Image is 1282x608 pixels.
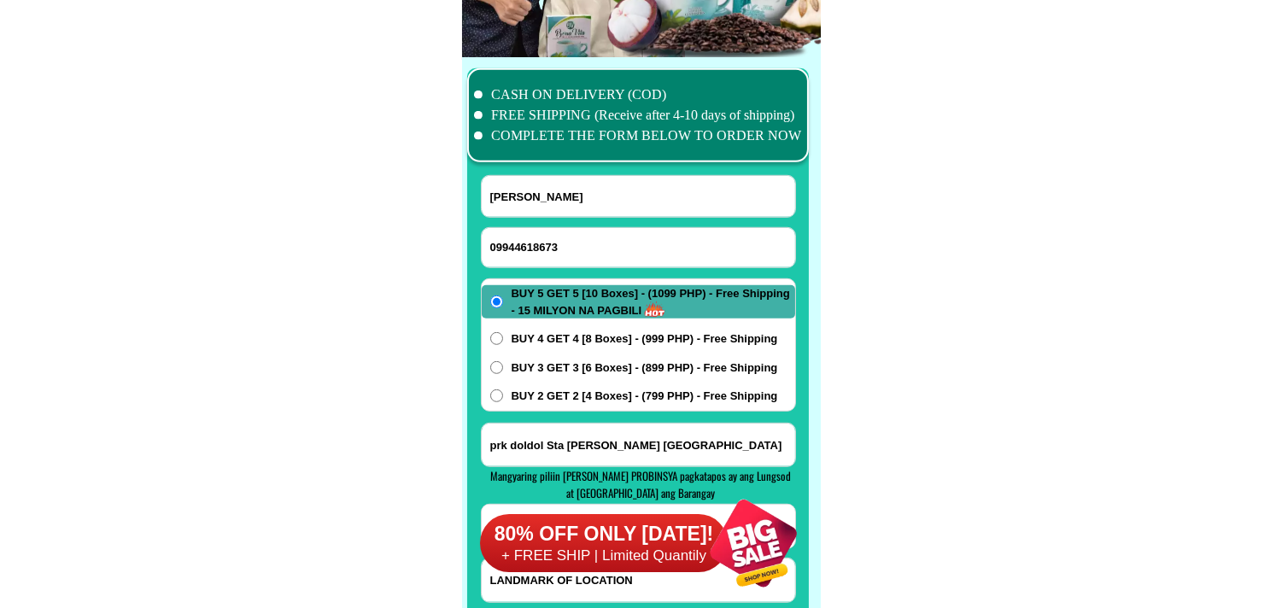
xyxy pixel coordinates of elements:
[474,85,802,105] li: CASH ON DELIVERY (COD)
[512,388,778,405] span: BUY 2 GET 2 [4 Boxes] - (799 PHP) - Free Shipping
[490,332,503,345] input: BUY 4 GET 4 [8 Boxes] - (999 PHP) - Free Shipping
[512,285,795,319] span: BUY 5 GET 5 [10 Boxes] - (1099 PHP) - Free Shipping - 15 MILYON NA PAGBILI
[474,105,802,126] li: FREE SHIPPING (Receive after 4-10 days of shipping)
[482,228,795,267] input: Input phone_number
[512,330,778,348] span: BUY 4 GET 4 [8 Boxes] - (999 PHP) - Free Shipping
[480,522,728,547] h6: 80% OFF ONLY [DATE]!
[480,547,728,565] h6: + FREE SHIP | Limited Quantily
[490,389,503,402] input: BUY 2 GET 2 [4 Boxes] - (799 PHP) - Free Shipping
[512,360,778,377] span: BUY 3 GET 3 [6 Boxes] - (899 PHP) - Free Shipping
[490,295,503,308] input: BUY 5 GET 5 [10 Boxes] - (1099 PHP) - Free Shipping - 15 MILYON NA PAGBILI
[482,176,795,217] input: Input full_name
[490,361,503,374] input: BUY 3 GET 3 [6 Boxes] - (899 PHP) - Free Shipping
[491,467,792,501] span: Mangyaring piliin [PERSON_NAME] PROBINSYA pagkatapos ay ang Lungsod at [GEOGRAPHIC_DATA] ang Bara...
[482,424,795,466] input: Input address
[474,126,802,146] li: COMPLETE THE FORM BELOW TO ORDER NOW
